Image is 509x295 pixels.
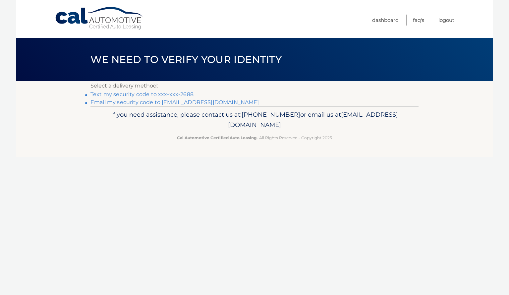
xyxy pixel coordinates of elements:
[438,15,454,26] a: Logout
[177,135,256,140] strong: Cal Automotive Certified Auto Leasing
[95,134,414,141] p: - All Rights Reserved - Copyright 2025
[372,15,399,26] a: Dashboard
[90,81,419,90] p: Select a delivery method:
[90,53,282,66] span: We need to verify your identity
[95,109,414,131] p: If you need assistance, please contact us at: or email us at
[90,91,194,97] a: Text my security code to xxx-xxx-2688
[90,99,259,105] a: Email my security code to [EMAIL_ADDRESS][DOMAIN_NAME]
[413,15,424,26] a: FAQ's
[55,7,144,30] a: Cal Automotive
[242,111,300,118] span: [PHONE_NUMBER]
